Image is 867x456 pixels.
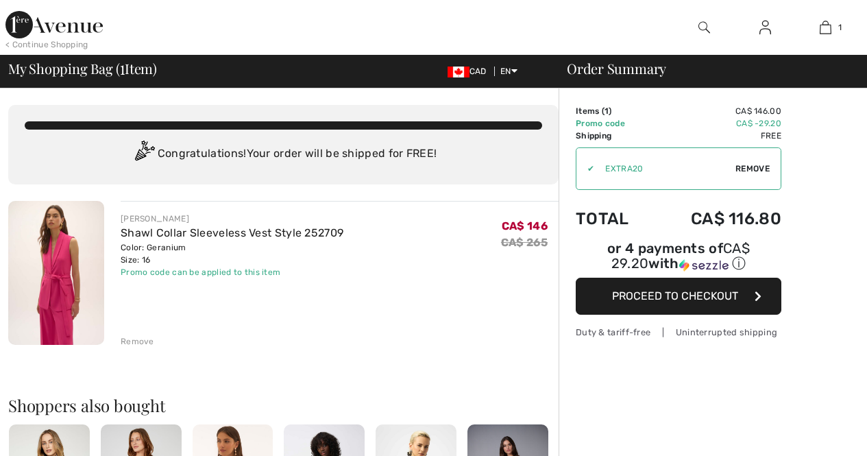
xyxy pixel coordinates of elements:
[501,236,548,249] s: CA$ 265
[448,67,469,77] img: Canadian Dollar
[576,195,652,242] td: Total
[448,67,492,76] span: CAD
[679,259,729,272] img: Sezzle
[5,38,88,51] div: < Continue Shopping
[130,141,158,168] img: Congratulation2.svg
[121,335,154,348] div: Remove
[652,195,781,242] td: CA$ 116.80
[796,19,855,36] a: 1
[121,226,343,239] a: Shawl Collar Sleeveless Vest Style 252709
[594,148,735,189] input: Promo code
[780,415,853,449] iframe: Opens a widget where you can chat to one of our agents
[550,62,859,75] div: Order Summary
[748,19,782,36] a: Sign In
[576,278,781,315] button: Proceed to Checkout
[121,241,343,266] div: Color: Geranium Size: 16
[576,326,781,339] div: Duty & tariff-free | Uninterrupted shipping
[8,397,559,413] h2: Shoppers also bought
[8,201,104,345] img: Shawl Collar Sleeveless Vest Style 252709
[576,105,652,117] td: Items ( )
[576,130,652,142] td: Shipping
[820,19,831,36] img: My Bag
[838,21,842,34] span: 1
[500,67,517,76] span: EN
[652,105,781,117] td: CA$ 146.00
[576,117,652,130] td: Promo code
[25,141,542,168] div: Congratulations! Your order will be shipped for FREE!
[652,117,781,130] td: CA$ -29.20
[759,19,771,36] img: My Info
[120,58,125,76] span: 1
[121,213,343,225] div: [PERSON_NAME]
[576,163,594,175] div: ✔
[576,242,781,273] div: or 4 payments of with
[576,242,781,278] div: or 4 payments ofCA$ 29.20withSezzle Click to learn more about Sezzle
[605,106,609,116] span: 1
[698,19,710,36] img: search the website
[121,266,343,278] div: Promo code can be applied to this item
[611,240,750,272] span: CA$ 29.20
[8,62,157,75] span: My Shopping Bag ( Item)
[502,219,548,232] span: CA$ 146
[735,163,770,175] span: Remove
[5,11,103,38] img: 1ère Avenue
[652,130,781,142] td: Free
[612,289,738,302] span: Proceed to Checkout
